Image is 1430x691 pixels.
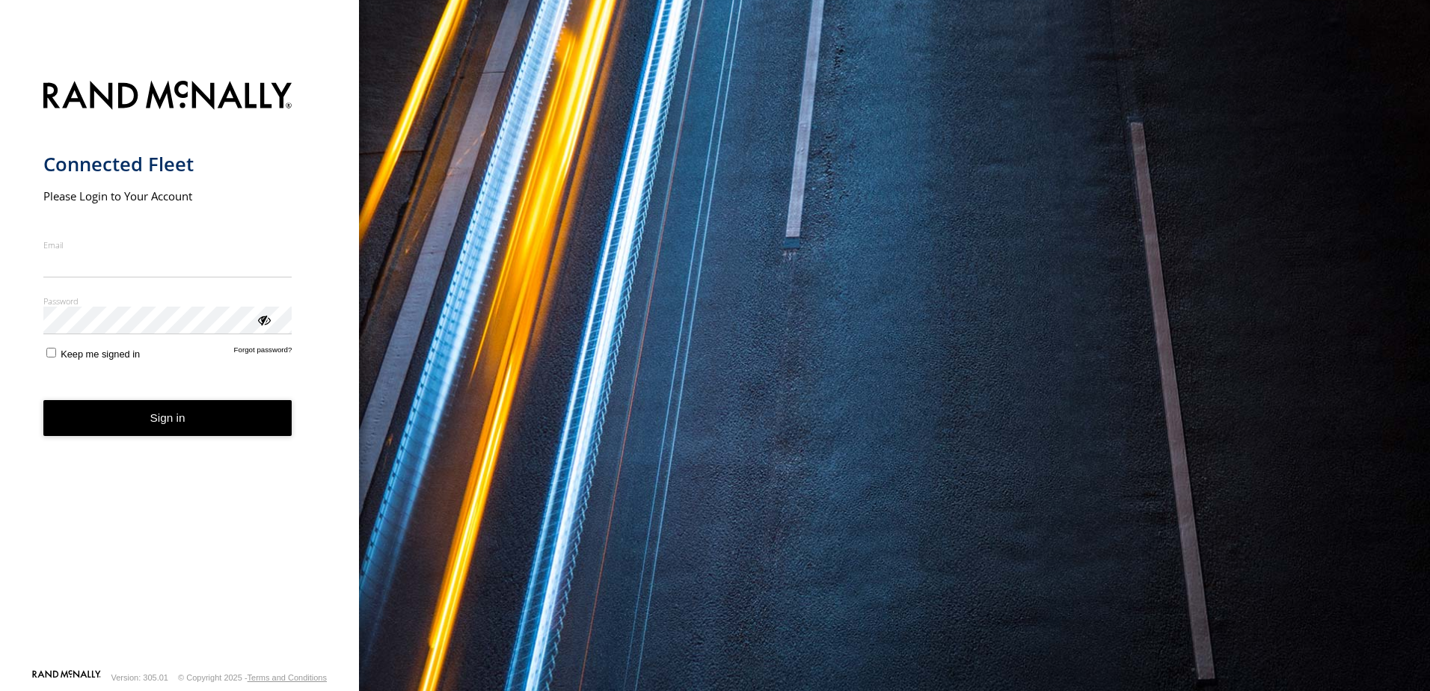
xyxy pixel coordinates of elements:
[248,673,327,682] a: Terms and Conditions
[43,239,292,251] label: Email
[43,72,316,669] form: main
[43,400,292,437] button: Sign in
[43,295,292,307] label: Password
[234,345,292,360] a: Forgot password?
[43,152,292,176] h1: Connected Fleet
[256,312,271,327] div: ViewPassword
[111,673,168,682] div: Version: 305.01
[43,78,292,116] img: Rand McNally
[43,188,292,203] h2: Please Login to Your Account
[61,348,140,360] span: Keep me signed in
[178,673,327,682] div: © Copyright 2025 -
[46,348,56,357] input: Keep me signed in
[32,670,101,685] a: Visit our Website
